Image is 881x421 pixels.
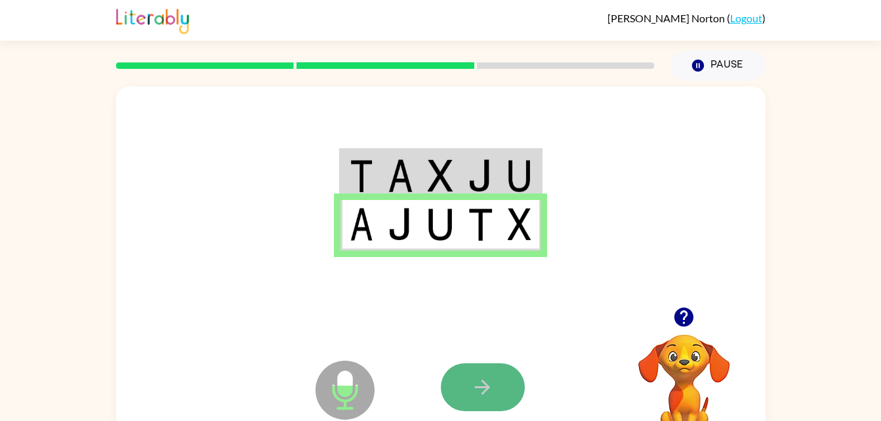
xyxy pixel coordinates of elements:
img: j [468,159,493,192]
img: u [428,208,453,241]
span: [PERSON_NAME] Norton [607,12,727,24]
img: x [508,208,531,241]
img: a [350,208,373,241]
div: ( ) [607,12,766,24]
img: a [388,159,413,192]
img: j [388,208,413,241]
img: u [508,159,531,192]
button: Pause [670,50,766,81]
a: Logout [730,12,762,24]
img: x [428,159,453,192]
img: t [468,208,493,241]
img: t [350,159,373,192]
img: Literably [116,5,189,34]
